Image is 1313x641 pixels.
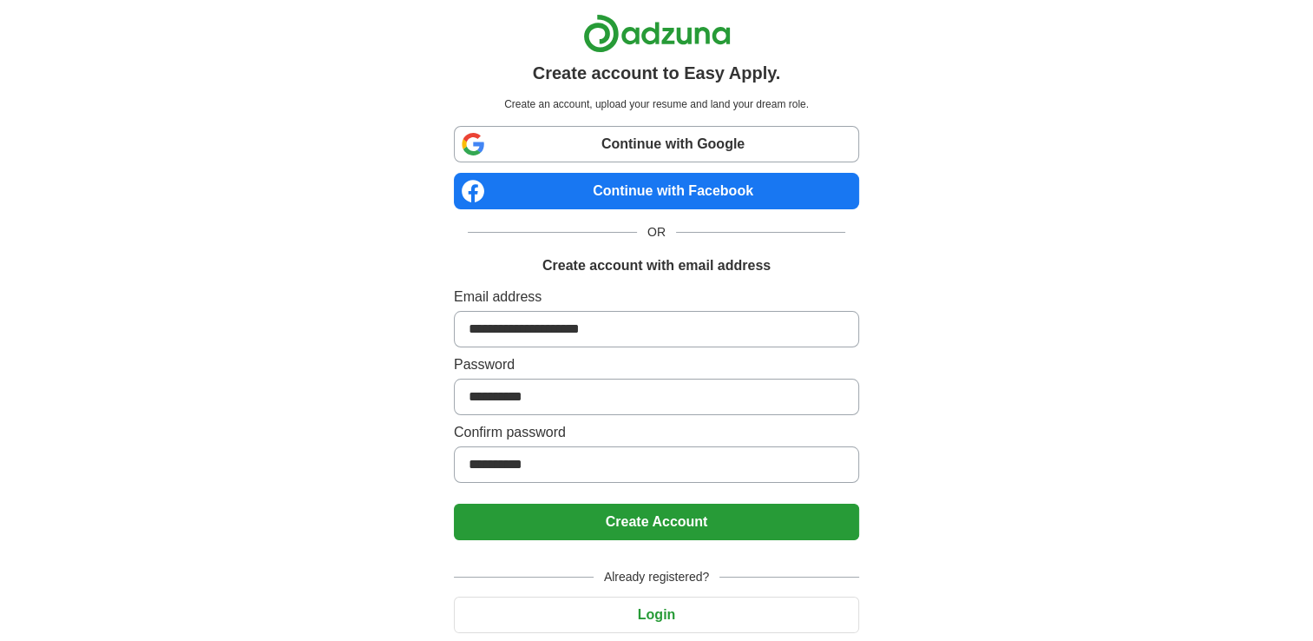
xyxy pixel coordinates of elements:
button: Create Account [454,504,859,540]
span: OR [637,223,676,241]
a: Continue with Facebook [454,173,859,209]
a: Continue with Google [454,126,859,162]
a: Login [454,607,859,622]
button: Login [454,597,859,633]
label: Confirm password [454,422,859,443]
p: Create an account, upload your resume and land your dream role. [457,96,856,112]
h1: Create account to Easy Apply. [533,60,781,86]
img: Adzuna logo [583,14,731,53]
label: Email address [454,287,859,307]
label: Password [454,354,859,375]
h1: Create account with email address [542,255,771,276]
span: Already registered? [594,568,719,586]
